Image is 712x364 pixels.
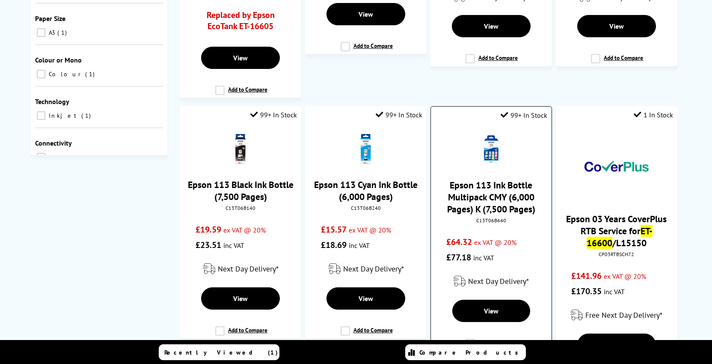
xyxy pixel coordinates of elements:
input: Airprint 1 [37,153,45,161]
label: Add to Compare [591,54,643,70]
span: inc VAT [473,254,494,262]
a: View [577,15,656,37]
div: modal_delivery [184,257,297,281]
span: View [233,54,248,62]
span: Inkjet [47,112,80,119]
div: modal_delivery [560,303,673,327]
div: C13T06B640 [437,217,545,224]
div: modal_delivery [435,269,547,293]
span: View [233,294,248,303]
a: Compare Products [405,344,526,360]
div: C13T06B140 [187,205,295,211]
label: Add to Compare [466,54,518,70]
span: £64.32 [446,236,472,248]
span: ex VAT @ 20% [474,238,516,247]
a: Epson 113 Black Ink Bottle (7,500 Pages) [188,179,294,203]
span: Next Day Delivery* [343,264,404,274]
span: Recently Viewed (1) [164,349,278,356]
span: Next Day Delivery* [218,264,279,274]
span: 1 [57,29,69,36]
span: View [609,22,624,30]
div: 99+ In Stock [501,111,547,119]
label: Add to Compare [466,339,518,355]
span: 1 [85,70,97,78]
a: Recently Viewed (1) [159,344,279,360]
span: Technology [35,97,69,106]
a: Epson 03 Years CoverPlus RTB Service forET-16600/L15150 [566,213,667,249]
span: £141.96 [571,270,602,281]
a: Epson 113 Ink Bottle Multipack CMY (6,000 Pages) K (7,500 Pages) [447,179,535,215]
div: 99+ In Stock [376,110,422,119]
img: Epson-C13T06B140-Black-Small.gif [225,134,255,164]
span: Free Next Day Delivery* [585,310,662,320]
span: ex VAT @ 20% [223,226,266,234]
span: View [359,294,373,303]
span: Paper Size [35,14,65,23]
span: £23.51 [196,239,221,251]
span: £170.35 [571,286,602,297]
label: Add to Compare [341,326,393,343]
span: View [359,10,373,18]
label: Add to Compare [215,326,267,343]
span: Airprint [47,153,97,161]
div: modal_delivery [309,257,422,281]
a: View [326,3,405,25]
label: Add to Compare [215,86,267,102]
span: A3 [47,29,56,36]
a: Epson 113 Cyan Ink Bottle (6,000 Pages) [314,179,418,203]
span: Connectivity [35,139,72,147]
a: Replaced by Epson EcoTank ET-16605 [196,9,286,36]
input: Inkjet 1 [37,111,45,120]
div: C13T06B240 [311,205,420,211]
a: View [452,15,531,37]
span: £19.59 [196,224,221,235]
a: View [201,47,280,69]
span: £15.57 [321,224,347,235]
img: epson-coverplus-warranty-logo-small.jpg [584,134,649,198]
span: Colour or Mono [35,56,82,64]
span: ex VAT @ 20% [604,272,646,280]
span: £18.69 [321,239,347,251]
span: View [484,22,498,30]
a: View [201,287,280,310]
span: inc VAT [223,241,244,250]
div: 1 In Stock [634,110,673,119]
img: Epson-C13T06B240-Cyan-Small.gif [351,134,381,164]
span: Compare Products [419,349,523,356]
label: Add to Compare [341,42,393,58]
a: View [452,300,531,322]
span: inc VAT [604,287,625,296]
div: 99+ In Stock [250,110,297,119]
input: Colour 1 [37,70,45,78]
span: £77.18 [446,252,471,263]
span: 1 [81,112,93,119]
span: Next Day Delivery* [468,276,529,286]
span: View [484,307,498,315]
span: ex VAT @ 20% [349,226,391,234]
span: Colour [47,70,84,78]
input: A3 1 [37,28,45,37]
span: 1 [98,153,109,161]
span: inc VAT [349,241,370,250]
img: epson-113-ink-value-pack-new-small.png [476,134,506,164]
a: View [577,334,656,356]
a: View [326,287,405,310]
div: CP03RTBSCH72 [562,251,670,257]
mark: ET-16600 [587,225,653,249]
